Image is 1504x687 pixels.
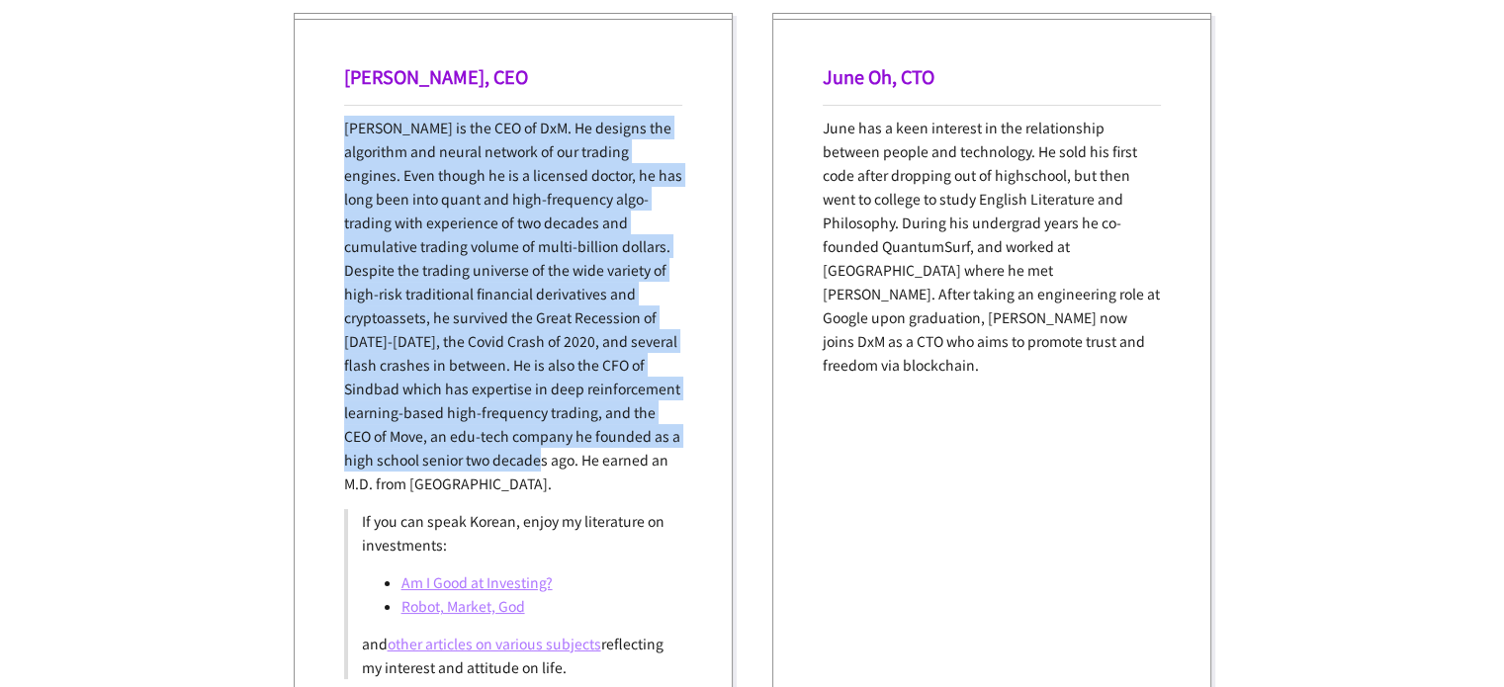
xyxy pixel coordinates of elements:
[401,596,525,616] a: Robot, Market, God
[362,509,668,557] p: If you can speak Korean, enjoy my literature on investments:
[823,63,1161,89] h1: June Oh, CTO
[823,116,1161,377] p: June has a keen interest in the relationship between people and technology. He sold his first cod...
[362,632,668,679] p: and reflecting my interest and attitude on life.
[344,116,682,495] p: [PERSON_NAME] is the CEO of DxM. He designs the algorithm and neural network of our trading engin...
[344,63,682,89] h1: [PERSON_NAME], CEO
[388,634,601,653] a: other articles on various subjects
[401,572,553,592] a: Am I Good at Investing?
